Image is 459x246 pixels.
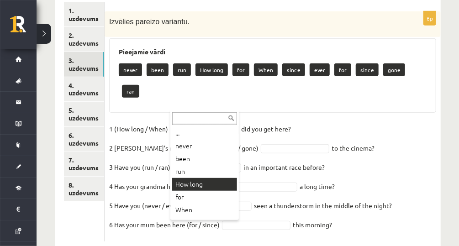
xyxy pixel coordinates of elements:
[172,152,237,165] div: been
[172,140,237,152] div: never
[172,178,237,191] div: How long
[172,191,237,204] div: for
[172,165,237,178] div: run
[172,216,237,229] div: since
[172,127,237,140] div: ...
[172,204,237,216] div: When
